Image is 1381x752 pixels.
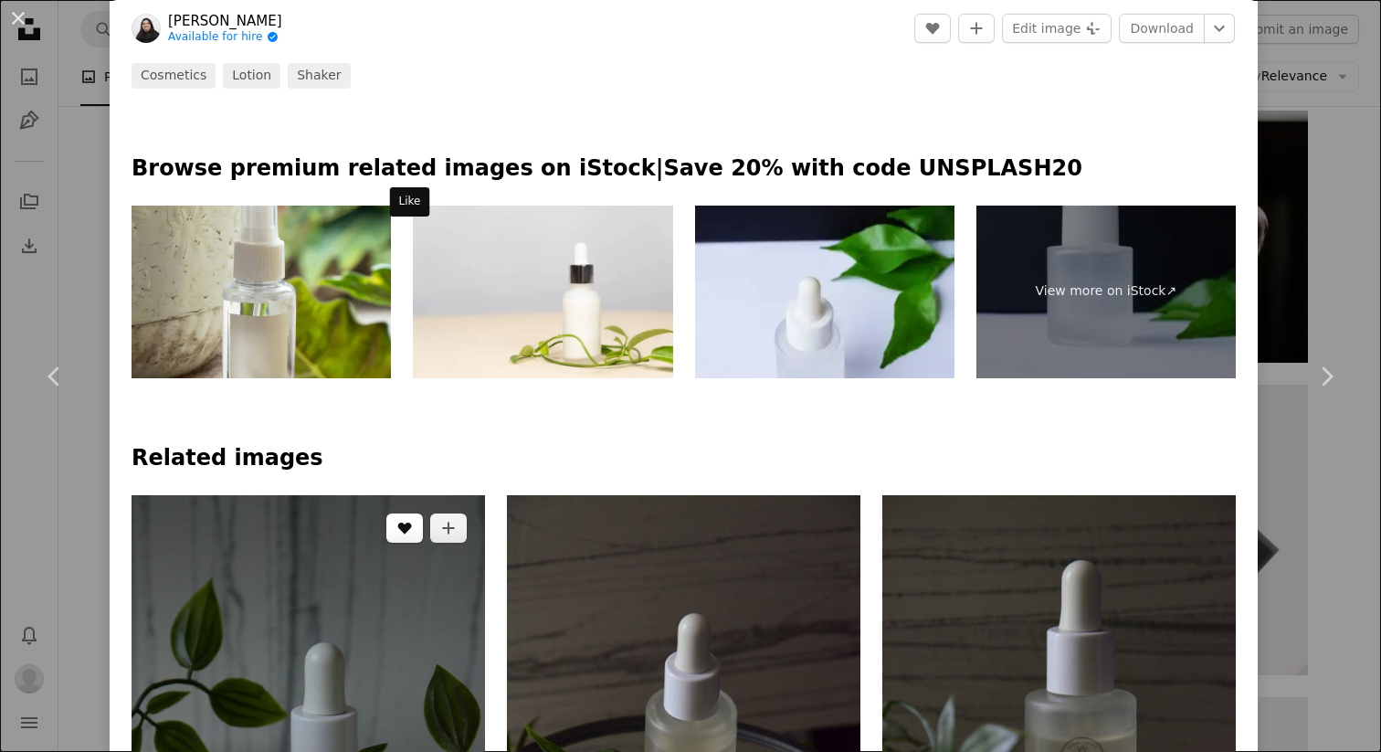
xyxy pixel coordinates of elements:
p: Browse premium related images on iStock | Save 20% with code UNSPLASH20 [132,154,1236,184]
button: Choose download size [1204,14,1235,43]
button: Like [914,14,951,43]
a: [PERSON_NAME] [168,12,282,30]
button: Add to Collection [958,14,995,43]
button: Add to Collection [430,514,467,543]
a: cosmetics [132,63,216,89]
img: White glass bottle [695,206,954,379]
a: Next [1271,289,1381,464]
img: Product bottle mockup. Spray bottle. Blank label [132,206,391,379]
h4: Related images [132,444,1236,473]
button: Edit image [1002,14,1112,43]
a: shaker [288,63,350,89]
img: Go to Saher Suthriwala's profile [132,14,161,43]
a: Available for hire [168,30,282,45]
button: Like [386,514,423,543]
img: Natural herbal eco cosmetics - cream or serum in a glass jar with a pipette dispenser [413,206,672,379]
a: Download [1119,14,1205,43]
a: View more on iStock↗ [976,206,1236,379]
a: lotion [223,63,280,89]
div: Like [390,187,430,217]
